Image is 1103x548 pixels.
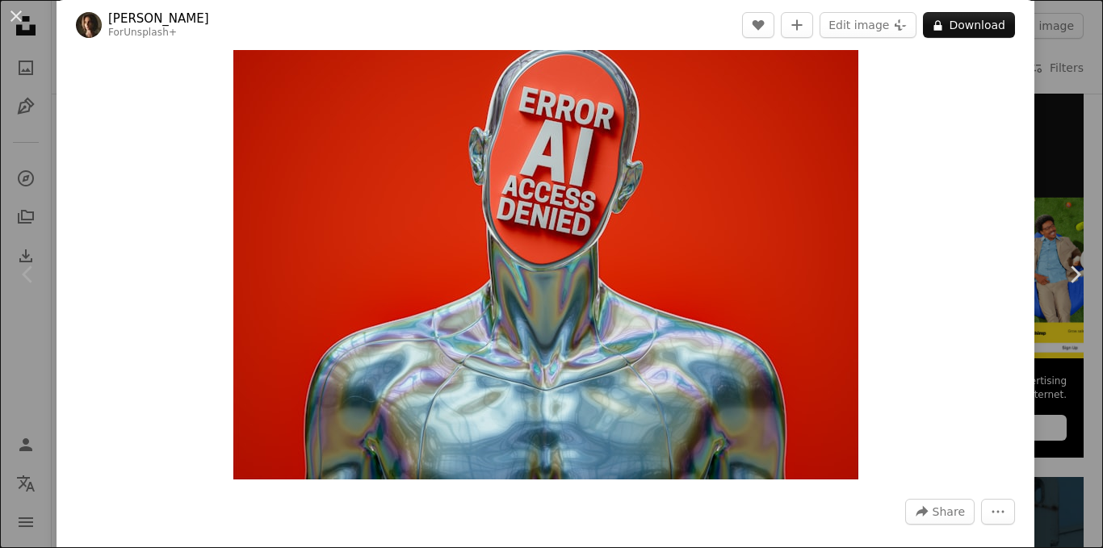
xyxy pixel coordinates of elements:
[1046,197,1103,352] a: Next
[233,10,858,479] button: Zoom in on this image
[981,499,1015,525] button: More Actions
[76,12,102,38] img: Go to Alex Shuper's profile
[108,10,209,27] a: [PERSON_NAME]
[820,12,916,38] button: Edit image
[742,12,774,38] button: Like
[905,499,975,525] button: Share this image
[108,27,209,40] div: For
[124,27,177,38] a: Unsplash+
[233,10,858,479] img: Ai access denied: error message.
[781,12,813,38] button: Add to Collection
[923,12,1015,38] button: Download
[933,500,965,524] span: Share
